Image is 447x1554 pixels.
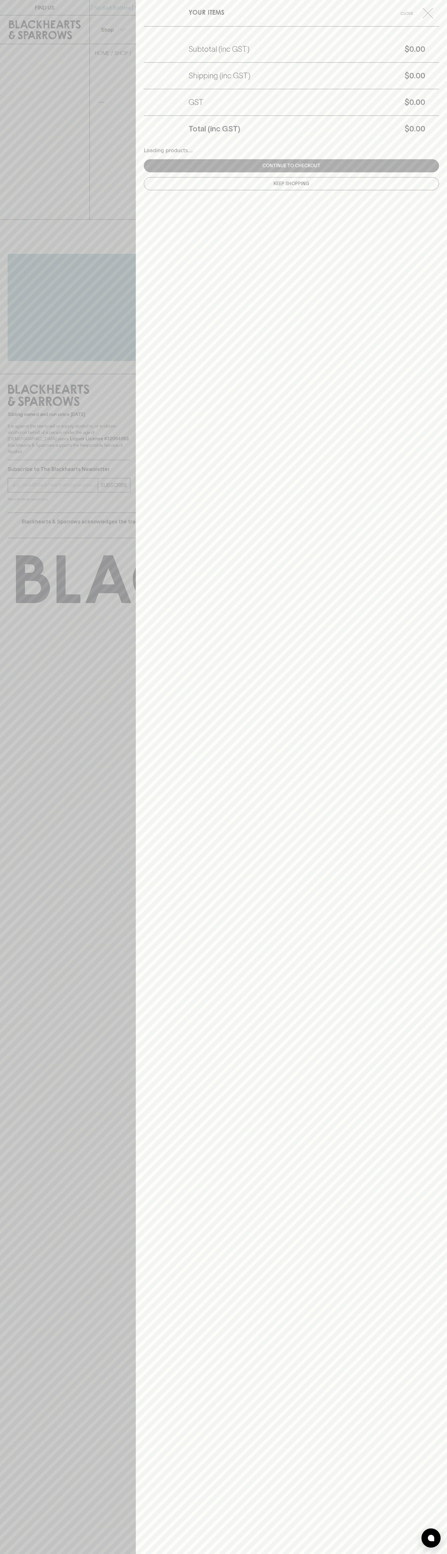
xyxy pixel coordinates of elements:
img: bubble-icon [428,1535,434,1541]
div: Loading products... [144,147,439,154]
h5: GST [189,97,204,107]
h5: Shipping (inc GST) [189,71,250,81]
h5: $0.00 [240,124,425,134]
button: Keep Shopping [144,177,439,190]
h5: $0.00 [250,44,425,54]
h5: $0.00 [204,97,425,107]
span: Close [394,10,420,17]
h5: Subtotal (inc GST) [189,44,250,54]
h5: $0.00 [250,71,425,81]
h5: Total (inc GST) [189,124,240,134]
button: Close [394,8,438,18]
h6: YOUR ITEMS [189,8,224,18]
